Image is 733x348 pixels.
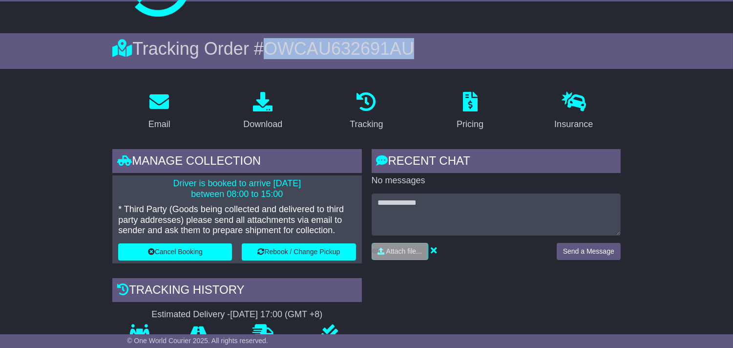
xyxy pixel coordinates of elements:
div: Estimated Delivery - [112,309,361,320]
a: Pricing [450,88,490,134]
div: Pricing [457,118,483,131]
button: Send a Message [557,243,621,260]
p: * Third Party (Goods being collected and delivered to third party addresses) please send all atta... [118,204,356,236]
div: Tracking [350,118,383,131]
a: Download [237,88,289,134]
span: OWCAU632691AU [264,39,414,59]
div: Tracking history [112,278,361,304]
p: No messages [372,175,621,186]
a: Email [142,88,177,134]
div: [DATE] 17:00 (GMT +8) [230,309,322,320]
a: Tracking [343,88,389,134]
span: © One World Courier 2025. All rights reserved. [127,337,268,345]
div: Email [148,118,170,131]
div: Tracking Order # [112,38,621,59]
div: Manage collection [112,149,361,175]
div: RECENT CHAT [372,149,621,175]
button: Rebook / Change Pickup [242,243,356,261]
button: Cancel Booking [118,243,232,261]
a: Insurance [548,88,599,134]
div: Download [243,118,282,131]
div: Insurance [554,118,593,131]
p: Driver is booked to arrive [DATE] between 08:00 to 15:00 [118,178,356,199]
